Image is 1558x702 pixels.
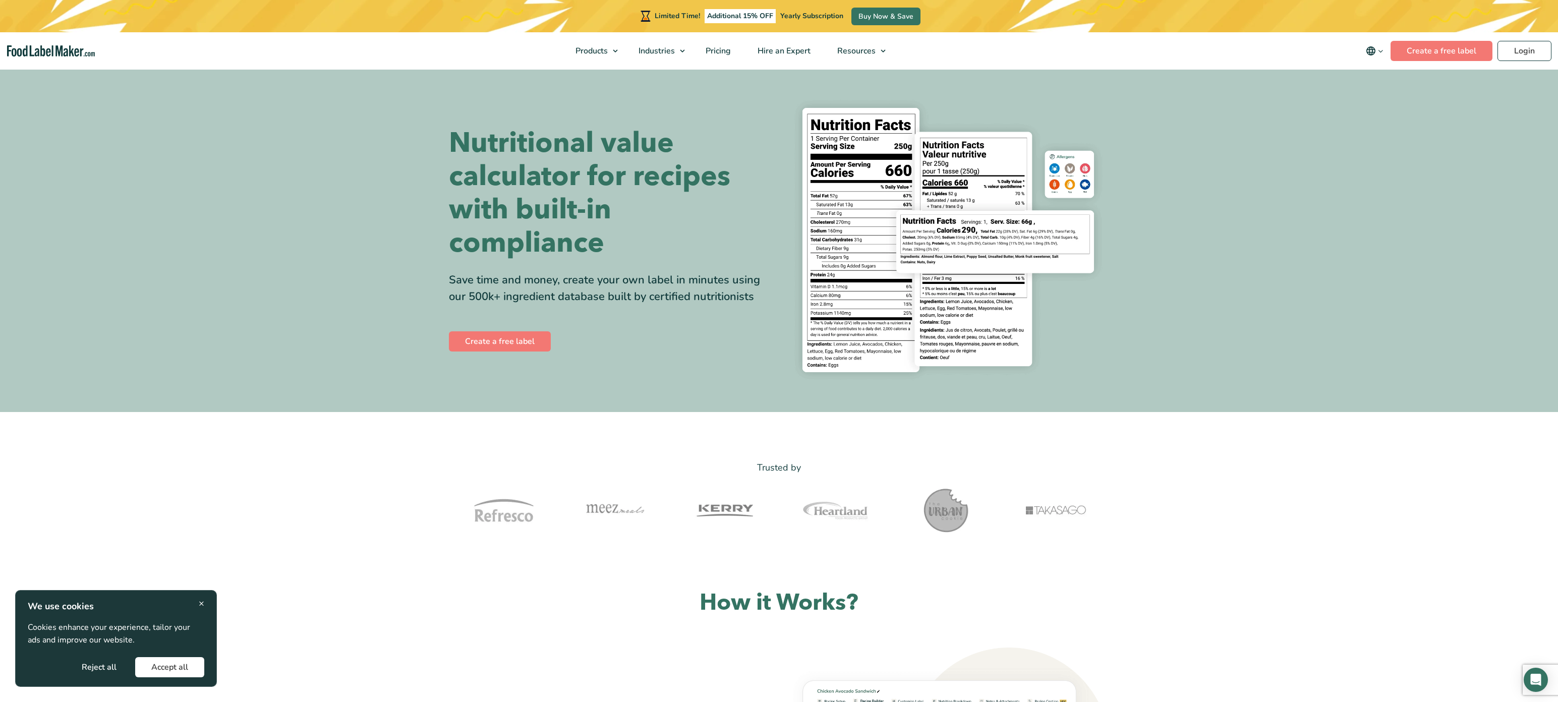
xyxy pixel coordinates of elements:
strong: We use cookies [28,600,94,612]
a: Resources [824,32,891,70]
a: Pricing [693,32,742,70]
button: Accept all [135,657,204,677]
a: Login [1497,41,1551,61]
a: Products [562,32,623,70]
span: × [199,597,204,610]
button: Reject all [66,657,133,677]
a: Create a free label [449,331,551,352]
span: Products [572,45,609,56]
span: Industries [636,45,676,56]
h2: How it Works? [449,588,1110,618]
div: Open Intercom Messenger [1524,668,1548,692]
span: Hire an Expert [755,45,812,56]
h1: Nutritional value calculator for recipes with built-in compliance [449,127,772,260]
span: Resources [834,45,877,56]
span: Yearly Subscription [780,11,843,21]
span: Pricing [703,45,732,56]
span: Additional 15% OFF [705,9,776,23]
p: Trusted by [449,460,1110,475]
a: Industries [625,32,690,70]
div: Save time and money, create your own label in minutes using our 500k+ ingredient database built b... [449,272,772,305]
span: Limited Time! [655,11,700,21]
a: Create a free label [1391,41,1492,61]
a: Buy Now & Save [851,8,920,25]
p: Cookies enhance your experience, tailor your ads and improve our website. [28,621,204,647]
a: Hire an Expert [744,32,822,70]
